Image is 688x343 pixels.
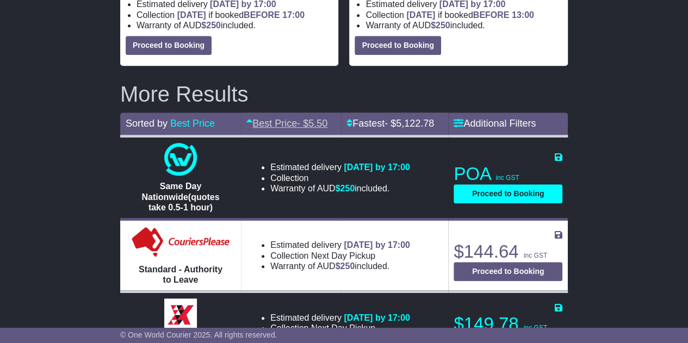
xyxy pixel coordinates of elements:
[297,118,327,129] span: - $
[340,184,355,193] span: 250
[524,252,547,259] span: inc GST
[137,20,333,30] li: Warranty of AUD included.
[473,10,510,20] span: BEFORE
[336,184,355,193] span: $
[336,261,355,271] span: $
[139,265,222,284] span: Standard - Authority to Leave
[270,240,410,250] li: Estimated delivery
[311,251,375,260] span: Next Day Pickup
[524,324,547,332] span: inc GST
[126,36,212,55] button: Proceed to Booking
[177,10,206,20] span: [DATE]
[270,261,410,271] li: Warranty of AUD included.
[385,118,434,129] span: - $
[346,118,434,129] a: Fastest- $5,122.78
[308,118,327,129] span: 5.50
[454,118,536,129] a: Additional Filters
[170,118,215,129] a: Best Price
[270,251,410,261] li: Collection
[120,330,277,339] span: © One World Courier 2025. All rights reserved.
[201,21,221,30] span: $
[270,183,410,194] li: Warranty of AUD included.
[355,36,441,55] button: Proceed to Booking
[129,226,232,259] img: Couriers Please: Standard - Authority to Leave
[431,21,450,30] span: $
[406,10,534,20] span: if booked
[340,261,355,271] span: 250
[164,298,197,331] img: Border Express: Express Parcel Service
[270,323,410,333] li: Collection
[454,184,562,203] button: Proceed to Booking
[406,10,435,20] span: [DATE]
[126,118,168,129] span: Sorted by
[270,313,410,323] li: Estimated delivery
[270,173,410,183] li: Collection
[246,118,327,129] a: Best Price- $5.50
[344,163,410,172] span: [DATE] by 17:00
[311,323,375,333] span: Next Day Pickup
[120,82,568,106] h2: More Results
[244,10,280,20] span: BEFORE
[436,21,450,30] span: 250
[454,241,562,263] p: $144.64
[512,10,534,20] span: 13:00
[454,163,562,185] p: POA
[206,21,221,30] span: 250
[270,162,410,172] li: Estimated delivery
[344,313,410,322] span: [DATE] by 17:00
[164,143,197,176] img: One World Courier: Same Day Nationwide(quotes take 0.5-1 hour)
[344,240,410,250] span: [DATE] by 17:00
[396,118,434,129] span: 5,122.78
[365,10,562,20] li: Collection
[137,10,333,20] li: Collection
[495,174,519,182] span: inc GST
[454,313,562,335] p: $149.78
[282,10,305,20] span: 17:00
[177,10,305,20] span: if booked
[141,182,219,211] span: Same Day Nationwide(quotes take 0.5-1 hour)
[365,20,562,30] li: Warranty of AUD included.
[454,262,562,281] button: Proceed to Booking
